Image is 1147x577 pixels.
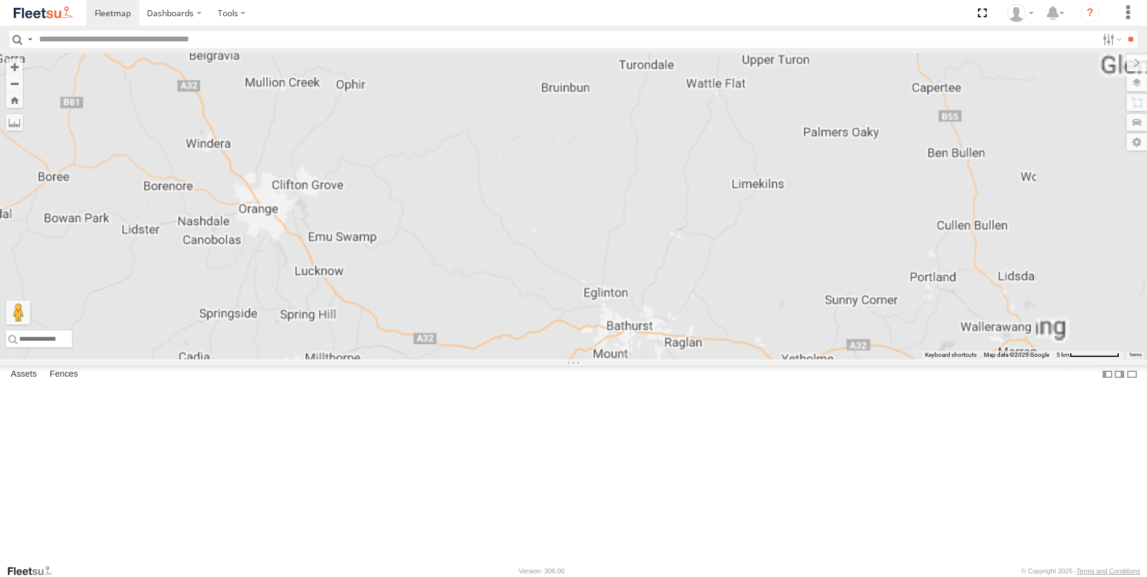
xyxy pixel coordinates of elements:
[7,565,62,577] a: Visit our Website
[12,5,74,21] img: fleetsu-logo-horizontal.svg
[6,75,23,92] button: Zoom out
[6,300,30,324] button: Drag Pegman onto the map to open Street View
[1080,4,1100,23] i: ?
[984,351,1049,358] span: Map data ©2025 Google
[1098,31,1124,48] label: Search Filter Options
[6,92,23,108] button: Zoom Home
[1021,567,1140,575] div: © Copyright 2025 -
[44,366,84,383] label: Fences
[519,567,565,575] div: Version: 306.00
[1129,353,1142,357] a: Terms (opens in new tab)
[1101,365,1113,383] label: Dock Summary Table to the Left
[1126,365,1138,383] label: Hide Summary Table
[1113,365,1125,383] label: Dock Summary Table to the Right
[6,59,23,75] button: Zoom in
[5,366,43,383] label: Assets
[1056,351,1070,358] span: 5 km
[1003,4,1038,22] div: Peter Groves
[25,31,35,48] label: Search Query
[1053,351,1123,359] button: Map Scale: 5 km per 79 pixels
[6,114,23,131] label: Measure
[1077,567,1140,575] a: Terms and Conditions
[1127,134,1147,151] label: Map Settings
[925,351,977,359] button: Keyboard shortcuts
